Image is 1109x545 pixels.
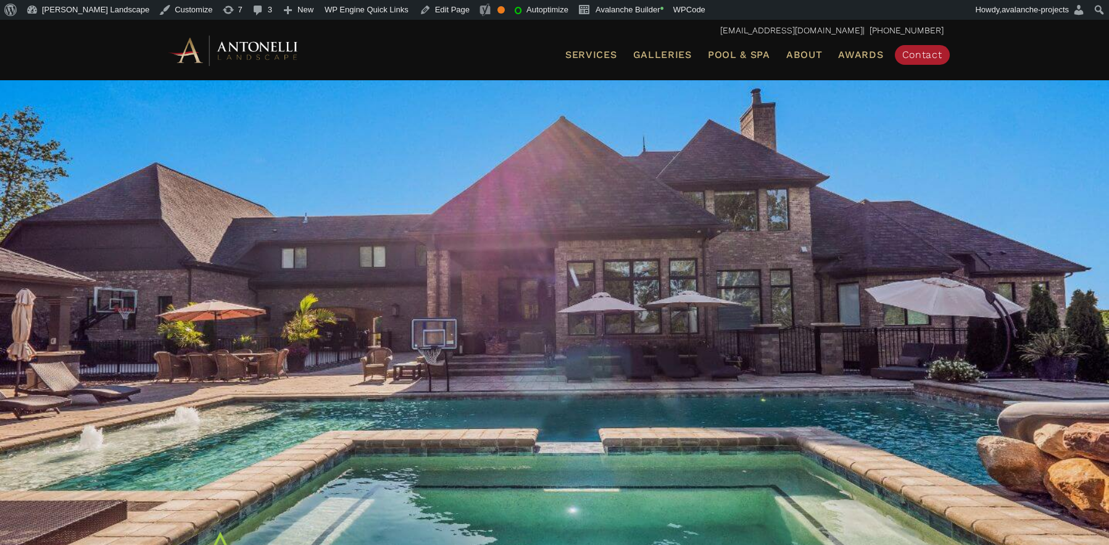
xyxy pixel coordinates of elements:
a: Awards [833,47,888,63]
a: Pool & Spa [703,47,775,63]
span: Contact [902,49,942,60]
span: Awards [838,49,883,60]
span: Pool & Spa [708,49,770,60]
div: OK [497,6,505,14]
span: About [786,50,823,60]
span: Galleries [633,49,692,60]
img: Antonelli Horizontal Logo [166,33,302,67]
span: Services [565,50,617,60]
a: [EMAIL_ADDRESS][DOMAIN_NAME] [720,25,863,35]
a: Contact [895,45,950,65]
span: • [660,2,664,15]
p: | [PHONE_NUMBER] [166,23,944,39]
a: Galleries [628,47,697,63]
span: avalanche-projects [1002,5,1069,14]
a: About [781,47,828,63]
a: Services [560,47,622,63]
